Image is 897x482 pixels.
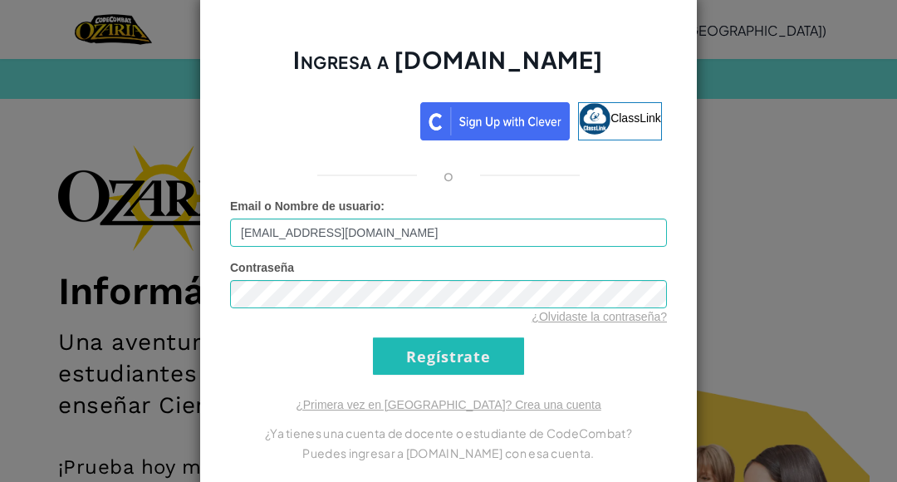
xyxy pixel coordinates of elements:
img: classlink-logo-small.png [579,103,610,135]
a: ¿Primera vez en [GEOGRAPHIC_DATA]? Crea una cuenta [296,398,601,411]
p: Puedes ingresar a [DOMAIN_NAME] con esa cuenta. [230,443,667,463]
input: Regístrate [373,337,524,375]
iframe: Botón Iniciar sesión con Google [227,101,420,137]
span: Contraseña [230,261,294,274]
label: : [230,198,385,214]
span: Email o Nombre de usuario [230,199,380,213]
h2: Ingresa a [DOMAIN_NAME] [230,44,667,92]
p: ¿Ya tienes una cuenta de docente o estudiante de CodeCombat? [230,423,667,443]
img: clever_sso_button@2x.png [420,102,570,140]
a: ¿Olvidaste la contraseña? [532,310,667,323]
p: o [444,165,453,185]
span: ClassLink [610,111,661,125]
